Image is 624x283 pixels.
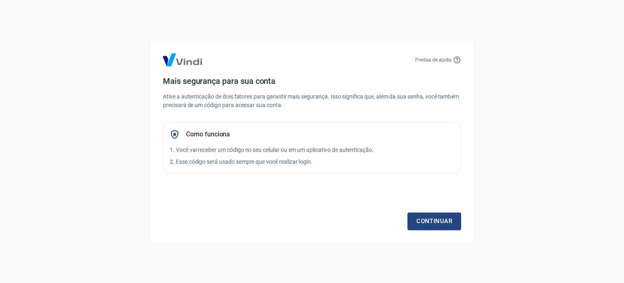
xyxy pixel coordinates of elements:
p: 1. Você vai receber um código no seu celular ou em um aplicativo de autenticação. [170,146,454,154]
p: 2. Esse código será usado sempre que você realizar login. [170,158,454,166]
h4: Mais segurança para sua conta [163,76,461,86]
p: Precisa de ajuda [415,56,451,64]
h5: Como funciona [186,130,230,138]
img: Logo Vind [163,53,202,66]
p: Ative a autenticação de dois fatores para garantir mais segurança. Isso significa que, além da su... [163,92,461,110]
a: Continuar [407,213,461,230]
